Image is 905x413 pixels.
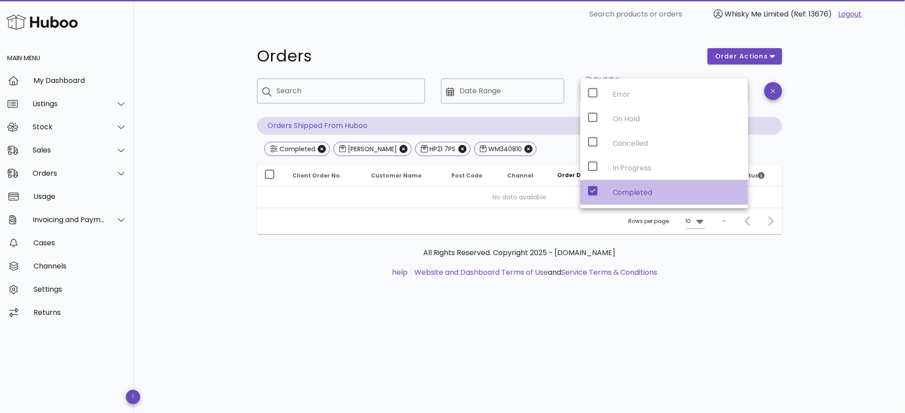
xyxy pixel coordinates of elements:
[371,172,422,179] span: Customer Name
[451,172,482,179] span: Post Code
[33,239,127,247] div: Cases
[550,165,620,186] th: Order Date: Sorted descending. Activate to remove sorting.
[33,308,127,317] div: Returns
[725,9,789,19] span: Whisky Me Limited
[459,145,467,153] button: Close
[257,48,697,64] h1: Orders
[586,76,619,83] label: Order status
[561,267,658,277] a: Service Terms & Conditions
[525,145,533,153] button: Close
[411,267,658,278] li: and
[33,192,127,201] div: Usage
[264,248,775,258] p: All Rights Reserved. Copyright 2025 - [DOMAIN_NAME]
[33,262,127,270] div: Channels
[500,165,550,186] th: Channel
[257,186,782,208] td: No data available
[33,146,105,154] div: Sales
[392,267,408,277] a: help
[364,165,445,186] th: Customer Name
[715,52,768,61] span: order actions
[318,145,326,153] button: Close
[286,165,364,186] th: Client Order No.
[33,215,105,224] div: Invoicing and Payments
[557,171,591,179] span: Order Date
[686,214,705,228] div: 10Rows per page:
[444,165,500,186] th: Post Code
[346,145,397,153] div: [PERSON_NAME]
[33,285,127,293] div: Settings
[629,208,705,234] div: Rows per page:
[791,9,832,19] span: (Ref: 13676)
[33,123,105,131] div: Stock
[722,217,726,225] div: –
[33,76,127,85] div: My Dashboard
[6,12,78,32] img: Huboo Logo
[278,145,315,153] div: Completed
[400,145,408,153] button: Close
[738,172,765,179] span: Status
[507,172,533,179] span: Channel
[428,145,456,153] div: HP21 7PS
[613,188,741,197] div: Completed
[686,217,691,225] div: 10
[293,172,342,179] span: Client Order No.
[731,165,782,186] th: Status
[708,48,782,64] button: order actions
[487,145,522,153] div: WM340810
[33,99,105,108] div: Listings
[33,169,105,178] div: Orders
[838,9,862,20] a: Logout
[257,117,782,135] p: Orders Shipped From Huboo
[414,267,548,277] a: Website and Dashboard Terms of Use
